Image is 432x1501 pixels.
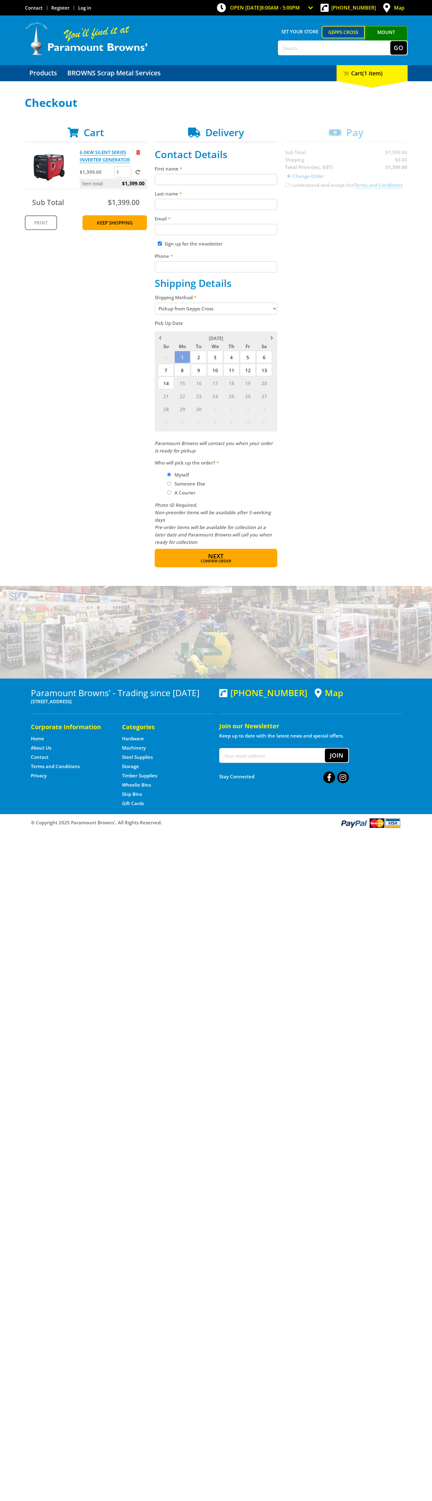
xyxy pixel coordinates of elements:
[63,65,165,81] a: Go to the BROWNS Scrap Metal Services page
[322,26,365,38] a: Gepps Cross
[122,754,153,760] a: Go to the Steel Supplies page
[279,41,390,55] input: Search
[240,390,256,402] span: 26
[155,440,273,454] em: Paramount Browns will contact you when your order is ready for pickup
[207,364,223,376] span: 10
[207,390,223,402] span: 24
[224,403,239,415] span: 2
[219,732,401,739] p: Keep up to date with the latest news and special offers.
[256,364,272,376] span: 13
[261,4,300,11] span: 8:00am - 5:00pm
[207,416,223,428] span: 8
[80,179,147,188] p: Item total:
[256,416,272,428] span: 11
[174,416,190,428] span: 6
[155,303,277,314] select: Please select a shipping method.
[78,5,91,11] a: Log in
[174,377,190,389] span: 15
[155,149,277,160] h2: Contact Details
[31,735,44,742] a: Go to the Home page
[108,197,140,207] span: $1,399.00
[155,252,277,260] label: Phone
[82,215,147,230] a: Keep Shopping
[155,224,277,235] input: Please enter your email address.
[174,403,190,415] span: 29
[224,390,239,402] span: 25
[207,377,223,389] span: 17
[155,215,277,222] label: Email
[31,763,80,770] a: Go to the Terms and Conditions page
[207,342,223,350] span: We
[25,817,408,829] div: ® Copyright 2025 Paramount Browns'. All Rights Reserved.
[191,416,207,428] span: 7
[31,723,110,731] h5: Corporate Information
[122,763,139,770] a: Go to the Storage page
[158,403,174,415] span: 28
[168,559,264,563] span: Confirm order
[122,723,201,731] h5: Categories
[122,800,144,807] a: Go to the Gift Cards page
[209,335,223,341] span: [DATE]
[158,390,174,402] span: 21
[207,403,223,415] span: 1
[208,552,224,560] span: Next
[207,351,223,363] span: 3
[155,277,277,289] h2: Shipping Details
[158,342,174,350] span: Su
[172,478,208,489] label: Someone Else
[31,745,51,751] a: Go to the About Us page
[191,351,207,363] span: 2
[191,377,207,389] span: 16
[155,199,277,210] input: Please enter your last name.
[165,241,223,247] label: Sign up for the newsletter
[80,168,113,176] p: $1,399.00
[256,351,272,363] span: 6
[315,688,343,698] a: View a map of Gepps Cross location
[219,688,307,698] div: [PHONE_NUMBER]
[155,261,277,272] input: Please enter your telephone number.
[278,26,322,37] span: Set your store
[158,364,174,376] span: 7
[155,319,277,327] label: Pick Up Date
[84,126,104,139] span: Cart
[174,390,190,402] span: 22
[172,487,198,498] label: A Courier
[325,749,348,762] button: Join
[240,416,256,428] span: 10
[122,745,146,751] a: Go to the Machinery page
[191,403,207,415] span: 30
[224,416,239,428] span: 9
[172,469,191,480] label: Myself
[174,351,190,363] span: 1
[205,126,244,139] span: Delivery
[390,41,407,55] button: Go
[340,817,401,829] img: PayPal, Mastercard, Visa accepted
[155,174,277,185] input: Please enter your first name.
[191,342,207,350] span: Tu
[337,65,408,81] div: Cart
[155,165,277,172] label: First name
[122,179,145,188] span: $1,399.00
[362,69,383,77] span: (1 item)
[191,364,207,376] span: 9
[158,377,174,389] span: 14
[51,5,69,11] a: Go to the registration page
[31,698,213,705] p: [STREET_ADDRESS]
[25,5,43,11] a: Go to the Contact page
[365,26,408,49] a: Mount [PERSON_NAME]
[191,390,207,402] span: 23
[167,473,171,477] input: Please select who will pick up the order.
[155,549,277,567] button: Next Confirm order
[31,149,68,186] img: 6.0KW SILENT SERIES INVERTER GENERATOR
[122,782,151,788] a: Go to the Wheelie Bins page
[158,416,174,428] span: 5
[174,342,190,350] span: Mo
[256,390,272,402] span: 27
[220,749,325,762] input: Your email address
[219,769,349,784] div: Stay Connected
[25,22,148,56] img: Paramount Browns'
[122,735,144,742] a: Go to the Hardware page
[31,688,213,698] h3: Paramount Browns' - Trading since [DATE]
[240,351,256,363] span: 5
[155,190,277,197] label: Last name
